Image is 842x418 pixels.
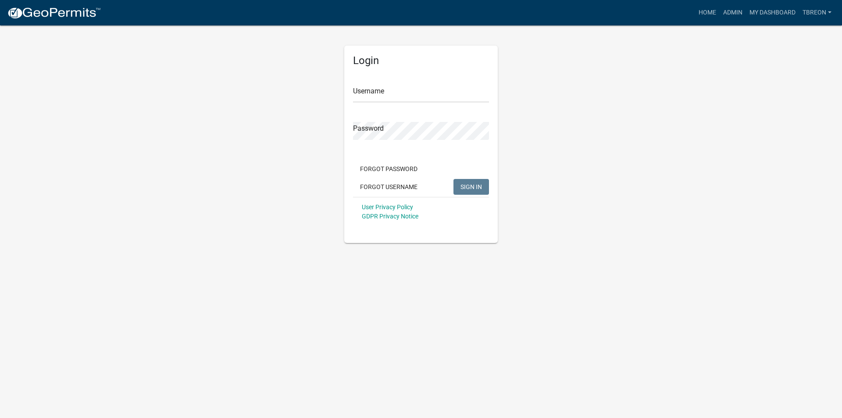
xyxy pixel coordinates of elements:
[353,161,425,177] button: Forgot Password
[362,204,413,211] a: User Privacy Policy
[362,213,418,220] a: GDPR Privacy Notice
[353,54,489,67] h5: Login
[353,179,425,195] button: Forgot Username
[453,179,489,195] button: SIGN IN
[695,4,720,21] a: Home
[720,4,746,21] a: Admin
[460,183,482,190] span: SIGN IN
[799,4,835,21] a: Tbreon
[746,4,799,21] a: My Dashboard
